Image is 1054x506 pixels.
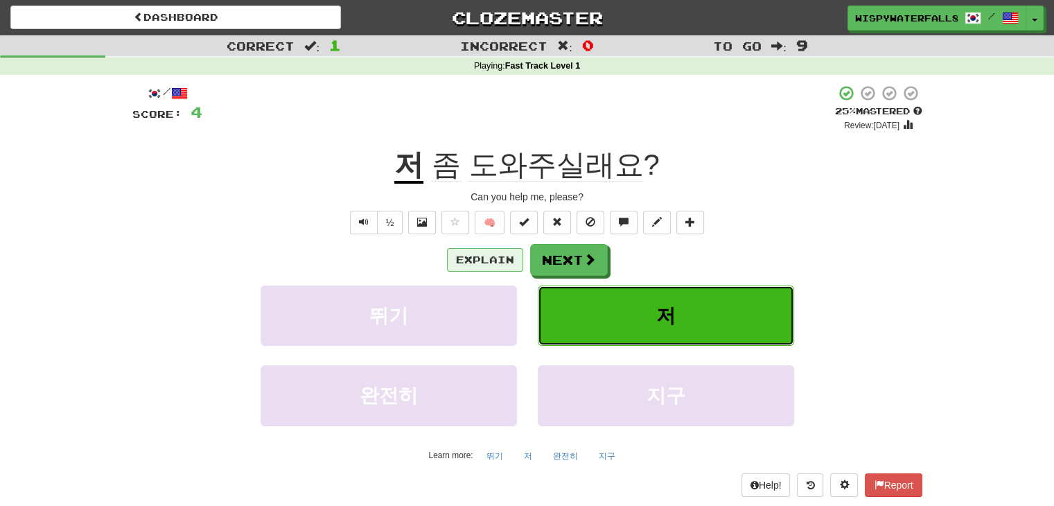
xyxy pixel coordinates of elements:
div: / [132,85,202,102]
div: Mastered [835,105,922,118]
a: Dashboard [10,6,341,29]
a: Clozemaster [362,6,692,30]
span: 뛰기 [369,305,408,326]
div: Text-to-speech controls [347,211,403,234]
button: 저 [516,446,540,466]
button: Set this sentence to 100% Mastered (alt+m) [510,211,538,234]
span: 저 [656,305,676,326]
span: : [304,40,319,52]
button: Show image (alt+x) [408,211,436,234]
button: Round history (alt+y) [797,473,823,497]
button: Edit sentence (alt+d) [643,211,671,234]
span: / [988,11,995,21]
button: 완전히 [261,365,517,426]
small: Review: [DATE] [844,121,899,130]
button: Discuss sentence (alt+u) [610,211,638,234]
button: 저 [538,286,794,346]
span: 완전히 [360,385,418,406]
span: To go [713,39,762,53]
button: 🧠 [475,211,504,234]
span: 25 % [835,105,856,116]
span: 1 [329,37,341,53]
button: 완전히 [545,446,586,466]
button: 지구 [591,446,623,466]
button: Reset to 0% Mastered (alt+r) [543,211,571,234]
span: Correct [227,39,295,53]
button: Favorite sentence (alt+f) [441,211,469,234]
span: : [771,40,787,52]
span: Incorrect [460,39,547,53]
button: Explain [447,248,523,272]
span: 좀 [432,148,461,182]
button: 뛰기 [261,286,517,346]
div: Can you help me, please? [132,190,922,204]
span: WispyWaterfall8003 [855,12,958,24]
button: Next [530,244,608,276]
button: 지구 [538,365,794,426]
small: Learn more: [428,451,473,460]
span: ? [423,148,660,182]
button: Add to collection (alt+a) [676,211,704,234]
span: 도와주실래요 [468,148,643,182]
button: Ignore sentence (alt+i) [577,211,604,234]
a: WispyWaterfall8003 / [847,6,1026,30]
button: ½ [377,211,403,234]
button: Play sentence audio (ctl+space) [350,211,378,234]
strong: Fast Track Level 1 [505,61,581,71]
span: 4 [191,103,202,121]
u: 저 [394,148,423,184]
span: 0 [582,37,594,53]
span: : [557,40,572,52]
span: 9 [796,37,808,53]
button: 뛰기 [479,446,511,466]
button: Report [865,473,922,497]
span: Score: [132,108,182,120]
button: Help! [741,473,791,497]
span: 지구 [647,385,685,406]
